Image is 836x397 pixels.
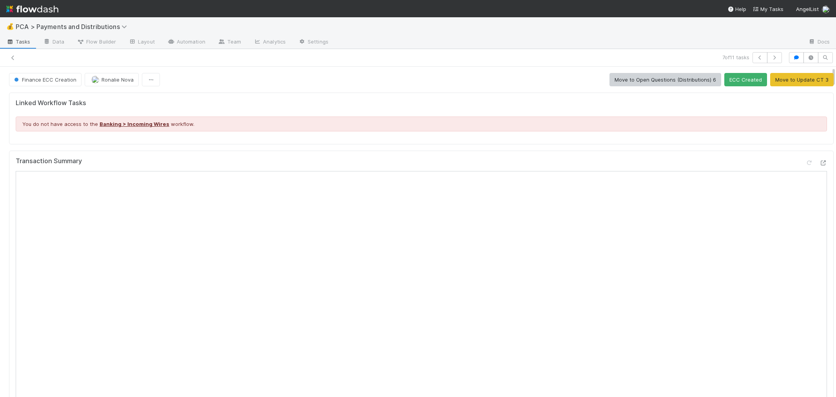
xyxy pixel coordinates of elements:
img: avatar_0d9988fd-9a15-4cc7-ad96-88feab9e0fa9.png [91,76,99,84]
span: My Tasks [753,6,783,12]
img: avatar_0d9988fd-9a15-4cc7-ad96-88feab9e0fa9.png [822,5,830,13]
a: Docs [802,36,836,49]
h5: Linked Workflow Tasks [16,99,827,107]
span: Finance ECC Creation [13,76,76,83]
div: You do not have access to the workflow. [16,117,827,131]
span: Ronalie Nova [102,76,134,83]
span: AngelList [796,6,819,12]
div: Help [727,5,746,13]
button: Finance ECC Creation [9,73,82,86]
a: Analytics [247,36,292,49]
a: Flow Builder [71,36,122,49]
a: Settings [292,36,335,49]
button: Ronalie Nova [85,73,139,86]
button: Move to Update CT 3 [770,73,834,86]
button: Move to Open Questions (Distributions) 6 [609,73,721,86]
h5: Transaction Summary [16,157,82,165]
a: Team [212,36,247,49]
a: My Tasks [753,5,783,13]
span: Flow Builder [77,38,116,46]
img: logo-inverted-e16ddd16eac7371096b0.svg [6,2,58,16]
a: Data [37,36,71,49]
button: ECC Created [724,73,767,86]
span: PCA > Payments and Distributions [16,23,131,31]
span: 💰 [6,23,14,30]
span: 7 of 11 tasks [722,53,749,61]
a: Automation [161,36,212,49]
span: Tasks [6,38,31,46]
a: Banking > Incoming Wires [100,121,169,127]
a: Layout [122,36,161,49]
